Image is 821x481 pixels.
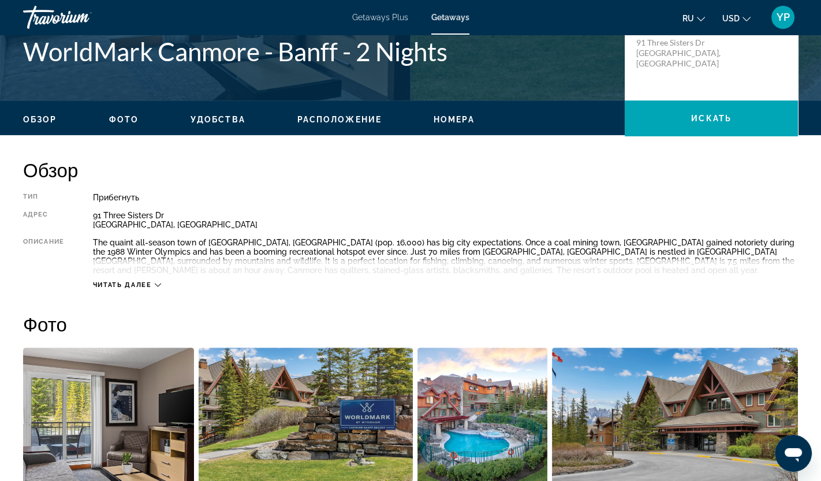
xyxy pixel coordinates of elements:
[191,115,245,124] span: Удобства
[625,100,798,136] button: искать
[297,115,382,124] span: Расположение
[23,2,139,32] a: Travorium
[93,211,798,229] div: 91 Three Sisters Dr [GEOGRAPHIC_DATA], [GEOGRAPHIC_DATA]
[636,38,729,69] p: 91 Three Sisters Dr [GEOGRAPHIC_DATA], [GEOGRAPHIC_DATA]
[23,158,798,181] h2: Обзор
[722,14,740,23] span: USD
[775,435,812,472] iframe: Кнопка для запуску вікна повідомлень
[93,193,798,202] div: Прибегнуть
[352,13,408,22] a: Getaways Plus
[191,114,245,125] button: Удобства
[93,281,161,289] button: Читать далее
[722,10,751,27] button: Change currency
[109,115,139,124] span: Фото
[434,115,475,124] span: Номера
[23,193,64,202] div: Тип
[691,114,732,123] span: искать
[109,114,139,125] button: Фото
[431,13,469,22] a: Getaways
[434,114,475,125] button: Номера
[23,36,613,66] h1: WorldMark Canmore - Banff - 2 Nights
[23,115,57,124] span: Обзор
[777,12,790,23] span: YP
[23,114,57,125] button: Обзор
[93,281,152,289] span: Читать далее
[768,5,798,29] button: User Menu
[93,238,798,275] div: The quaint all-season town of [GEOGRAPHIC_DATA], [GEOGRAPHIC_DATA] (pop. 16,000) has big city exp...
[23,238,64,275] div: Описание
[682,14,694,23] span: ru
[682,10,705,27] button: Change language
[23,312,798,335] h2: Фото
[23,211,64,229] div: Адрес
[297,114,382,125] button: Расположение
